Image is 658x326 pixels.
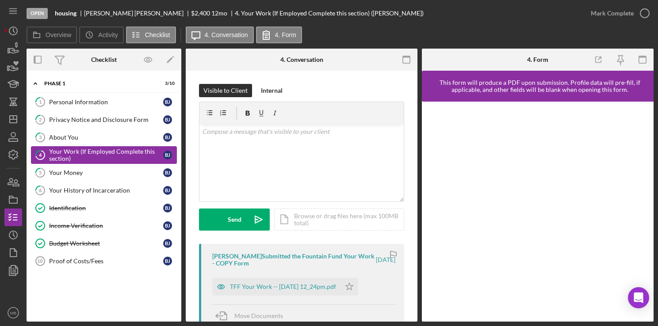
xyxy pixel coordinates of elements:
[49,99,163,106] div: Personal Information
[234,312,283,319] span: Move Documents
[280,56,323,63] div: 4. Conversation
[46,31,71,38] label: Overview
[37,258,42,264] tspan: 10
[84,10,191,17] div: [PERSON_NAME] [PERSON_NAME]
[31,164,177,182] a: 5Your MoneyBJ
[186,27,254,43] button: 4. Conversation
[256,27,302,43] button: 4. Form
[31,235,177,252] a: Budget WorksheetBJ
[205,31,248,38] label: 4. Conversation
[163,186,172,195] div: B J
[31,129,177,146] a: 3About YouBJ
[49,240,163,247] div: Budget Worksheet
[31,93,177,111] a: 1Personal InformationBJ
[49,258,163,265] div: Proof of Costs/Fees
[91,56,117,63] div: Checklist
[163,204,172,212] div: B J
[98,31,118,38] label: Activity
[4,304,22,322] button: MB
[212,253,375,267] div: [PERSON_NAME] Submitted the Fountain Fund Your Work - COPY Form
[199,84,252,97] button: Visible to Client
[39,187,42,193] tspan: 6
[31,111,177,129] a: 2Privacy Notice and Disclosure FormBJ
[230,283,336,290] div: TFF Your Work -- [DATE] 12_24pm.pdf
[163,239,172,248] div: B J
[49,148,163,162] div: Your Work (If Employed Complete this section)
[10,311,16,315] text: MB
[431,110,646,313] iframe: Lenderfit form
[55,10,77,17] b: housing
[44,81,153,86] div: Phase 1
[49,134,163,141] div: About You
[275,31,296,38] label: 4. Form
[27,8,48,19] div: Open
[256,84,287,97] button: Internal
[235,10,424,17] div: 4. Your Work (If Employed Complete this section) ([PERSON_NAME])
[49,169,163,176] div: Your Money
[49,222,163,229] div: Income Verification
[212,278,358,296] button: TFF Your Work -- [DATE] 12_24pm.pdf
[31,146,177,164] a: 4Your Work (If Employed Complete this section)BJ
[261,84,283,97] div: Internal
[49,116,163,123] div: Privacy Notice and Disclosure Form
[79,27,123,43] button: Activity
[203,84,248,97] div: Visible to Client
[39,117,42,122] tspan: 2
[159,81,175,86] div: 3 / 10
[31,199,177,217] a: IdentificationBJ
[228,208,241,231] div: Send
[31,217,177,235] a: Income VerificationBJ
[126,27,176,43] button: Checklist
[163,151,172,159] div: B J
[39,99,42,105] tspan: 1
[49,205,163,212] div: Identification
[163,115,172,124] div: B J
[527,56,548,63] div: 4. Form
[163,133,172,142] div: B J
[163,257,172,265] div: B J
[31,182,177,199] a: 6Your History of IncarcerationBJ
[582,4,654,22] button: Mark Complete
[31,252,177,270] a: 10Proof of Costs/FeesBJ
[591,4,634,22] div: Mark Complete
[27,27,77,43] button: Overview
[163,168,172,177] div: B J
[199,208,270,231] button: Send
[211,10,227,17] div: 12 mo
[145,31,170,38] label: Checklist
[163,221,172,230] div: B J
[39,170,42,175] tspan: 5
[163,98,172,106] div: B J
[49,187,163,194] div: Your History of Incarceration
[426,79,654,93] div: This form will produce a PDF upon submission. Profile data will pre-fill, if applicable, and othe...
[628,287,649,308] div: Open Intercom Messenger
[39,134,42,140] tspan: 3
[191,9,210,17] span: $2,400
[376,256,395,263] time: 2025-09-09 16:24
[39,152,42,158] tspan: 4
